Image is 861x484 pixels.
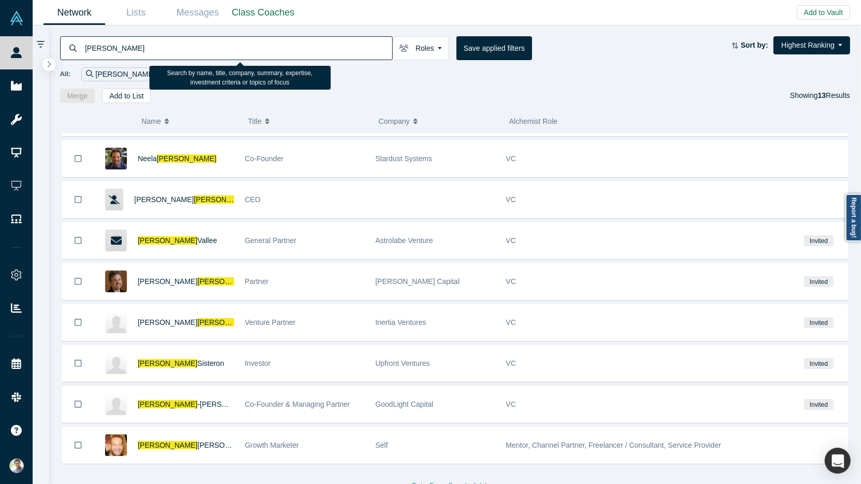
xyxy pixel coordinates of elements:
span: Co-Founder [245,154,284,163]
a: [PERSON_NAME][PERSON_NAME] [138,318,319,326]
strong: Sort by: [741,41,768,49]
span: Upfront Ventures [376,359,430,367]
span: Co-Founder & Managing Partner [245,400,350,408]
span: VC [506,400,516,408]
span: Invited [804,235,833,246]
span: VC [506,318,516,326]
span: [PERSON_NAME] [138,359,197,367]
span: [PERSON_NAME] [138,441,197,449]
span: Inertia Ventures [376,318,426,326]
span: Astrolabe Venture [376,236,433,245]
span: Company [379,110,410,132]
span: GoodLight Capital [376,400,434,408]
span: Neela [138,154,157,163]
button: Add to Vault [797,5,850,20]
span: [PERSON_NAME] [157,154,217,163]
span: [PERSON_NAME] Capital [376,277,460,286]
span: VC [506,154,516,163]
span: Name [141,110,161,132]
span: Title [248,110,262,132]
span: Invited [804,276,833,287]
a: Neela[PERSON_NAME] [138,154,217,163]
button: Name [141,110,237,132]
span: [PERSON_NAME] [197,441,257,449]
button: Remove Filter [155,68,163,80]
a: [PERSON_NAME][PERSON_NAME] [138,441,257,449]
button: Merge [60,89,95,103]
span: [PERSON_NAME] [138,236,197,245]
span: Results [818,91,850,99]
button: Bookmark [62,428,94,463]
span: Venture Partner [245,318,296,326]
button: Add to List [102,89,151,103]
span: CEO [245,195,261,204]
button: Save applied filters [456,36,532,60]
button: Title [248,110,368,132]
a: Network [44,1,105,25]
span: [PERSON_NAME] [134,195,194,204]
input: Search by name, title, company, summary, expertise, investment criteria or topics of focus [84,36,392,60]
span: VC [506,277,516,286]
img: Jacques Mehani's Profile Image [105,434,127,456]
button: Highest Ranking [773,36,850,54]
span: Stardust Systems [376,154,433,163]
button: Company [379,110,498,132]
span: [PERSON_NAME] [138,277,197,286]
button: Bookmark [62,387,94,422]
span: VC [506,236,516,245]
span: Invited [804,358,833,369]
a: [PERSON_NAME]-[PERSON_NAME] [138,400,260,408]
img: Jacques Sisteron's Profile Image [105,352,127,374]
span: Sisteron [197,359,224,367]
img: Nicolas Jacques-Bouchard's Profile Image [105,311,127,333]
img: Ravi Belani's Account [9,459,24,473]
button: Bookmark [62,305,94,340]
span: Partner [245,277,269,286]
a: [PERSON_NAME]Vallee [138,236,217,245]
span: All: [60,69,71,79]
div: [PERSON_NAME] [81,67,167,81]
a: Class Coaches [228,1,298,25]
img: Kevin Jacques's Profile Image [105,271,127,292]
span: Invited [804,399,833,410]
a: Messages [167,1,228,25]
span: Investor [245,359,271,367]
a: [PERSON_NAME][PERSON_NAME] [134,195,253,204]
span: [PERSON_NAME] [197,277,257,286]
span: Alchemist Role [509,117,557,125]
span: VC [506,359,516,367]
img: Neela Jacques's Profile Image [105,148,127,169]
button: Bookmark [62,182,94,218]
a: Lists [105,1,167,25]
img: Jacques-Philippe Piverger's Profile Image [105,393,127,415]
button: Bookmark [62,346,94,381]
span: VC [506,195,516,204]
span: Self [376,441,388,449]
button: Bookmark [62,264,94,300]
span: [PERSON_NAME] [197,318,257,326]
span: Growth Marketer [245,441,299,449]
span: Mentor, Channel Partner, Freelancer / Consultant, Service Provider [506,441,722,449]
span: [PERSON_NAME] [194,195,253,204]
span: [PERSON_NAME] [138,318,197,326]
span: Vallee [197,236,217,245]
button: Roles [392,36,449,60]
span: -[PERSON_NAME] [197,400,260,408]
strong: 13 [818,91,826,99]
button: Bookmark [62,223,94,259]
a: [PERSON_NAME][PERSON_NAME] [138,277,257,286]
span: Invited [804,317,833,328]
span: General Partner [245,236,297,245]
button: Bookmark [62,141,94,177]
a: Report a bug! [845,194,861,241]
a: [PERSON_NAME]Sisteron [138,359,224,367]
img: Alchemist Vault Logo [9,11,24,25]
div: Showing [790,89,850,103]
span: [PERSON_NAME] [138,400,197,408]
